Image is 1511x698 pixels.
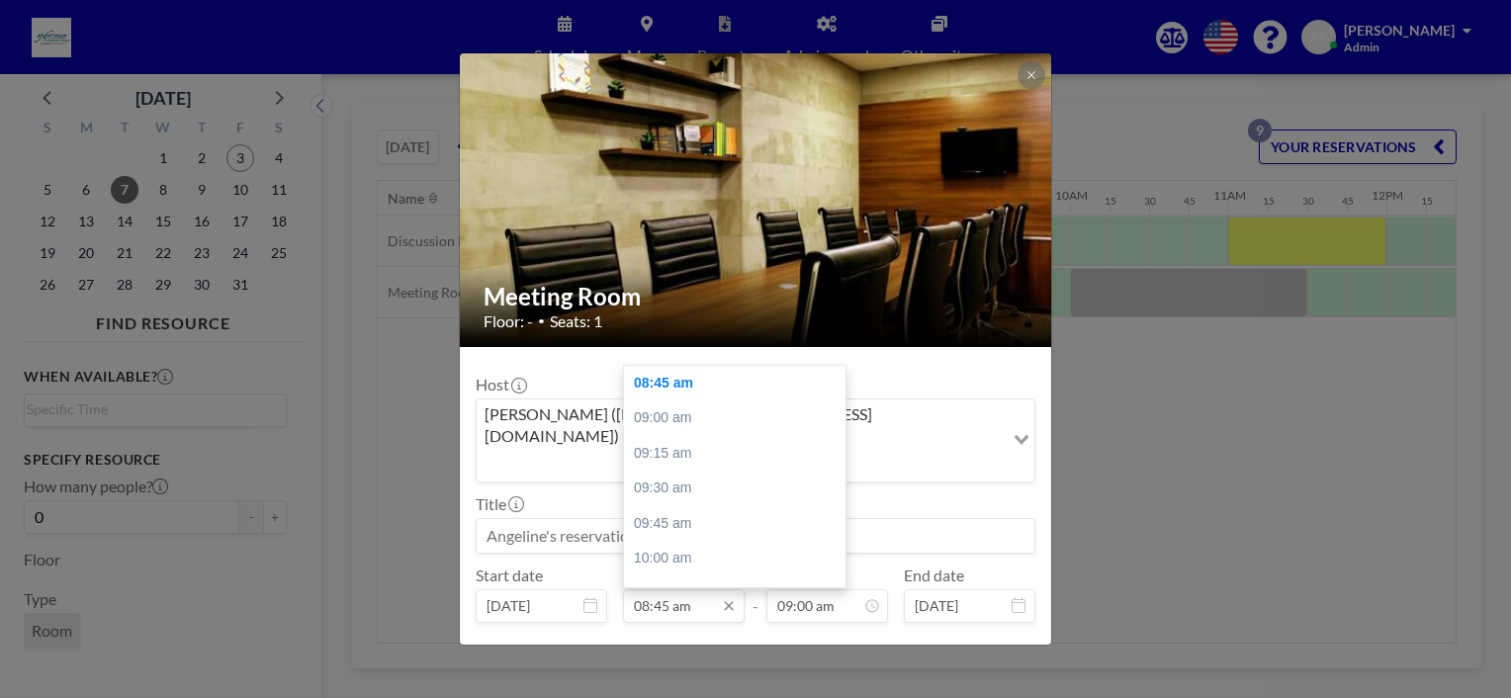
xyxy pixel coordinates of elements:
div: 09:45 am [624,506,855,542]
label: Host [476,375,525,394]
img: 537.jpg [460,2,1053,397]
input: Angeline's reservation [477,519,1034,553]
label: Title [476,494,522,514]
label: Repeat [498,641,547,660]
div: 10:00 am [624,541,855,576]
span: • [538,313,545,328]
div: 09:00 am [624,400,855,436]
span: Floor: - [484,311,533,331]
span: Seats: 1 [550,311,602,331]
label: End date [904,566,964,585]
div: 10:15 am [624,576,855,612]
input: Search for option [479,452,1002,478]
div: 08:45 am [624,366,855,401]
div: Search for option [477,399,1034,481]
div: 09:30 am [624,471,855,506]
div: 09:15 am [624,436,855,472]
span: [PERSON_NAME] ([PERSON_NAME][EMAIL_ADDRESS][DOMAIN_NAME]) [481,403,1000,448]
label: Start date [476,566,543,585]
h2: Meeting Room [484,282,1029,311]
span: - [753,572,758,616]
